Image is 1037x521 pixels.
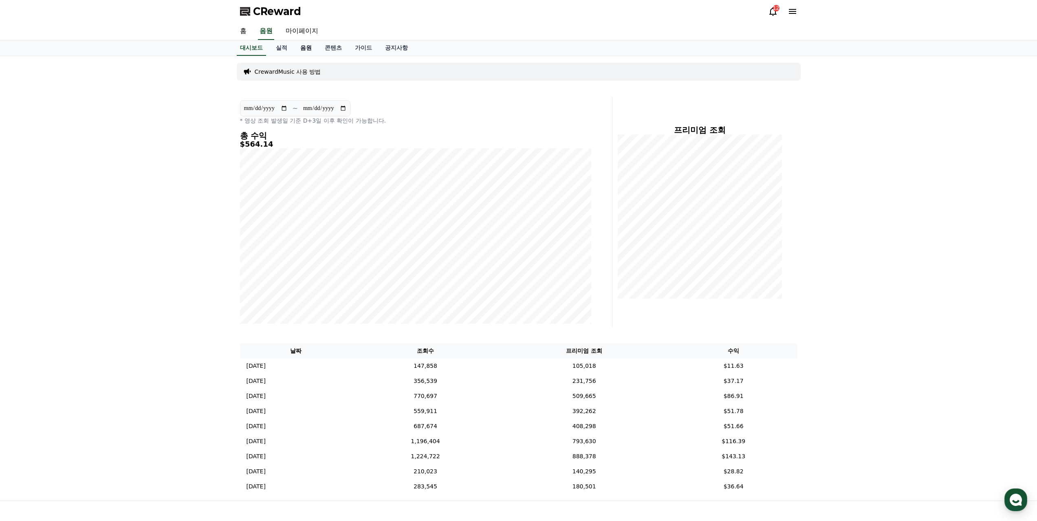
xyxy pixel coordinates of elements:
[670,343,797,358] th: 수익
[348,40,379,56] a: 가이드
[240,131,590,140] h4: 총 수익
[499,358,670,374] td: 105,018
[352,449,498,464] td: 1,224,722
[293,103,298,113] p: ~
[499,479,670,494] td: 180,501
[619,125,781,134] h4: 프리미엄 조회
[240,343,352,358] th: 날짜
[237,40,266,56] a: 대시보드
[768,7,778,16] a: 12
[247,422,266,431] p: [DATE]
[247,392,266,400] p: [DATE]
[75,271,84,277] span: 대화
[352,389,498,404] td: 770,697
[318,40,348,56] a: 콘텐츠
[670,434,797,449] td: $116.39
[352,374,498,389] td: 356,539
[247,407,266,415] p: [DATE]
[352,434,498,449] td: 1,196,404
[352,358,498,374] td: 147,858
[670,389,797,404] td: $86.91
[499,343,670,358] th: 프리미엄 조회
[352,464,498,479] td: 210,023
[352,419,498,434] td: 687,674
[233,23,253,40] a: 홈
[670,464,797,479] td: $28.82
[352,479,498,494] td: 283,545
[105,258,156,279] a: 설정
[670,404,797,419] td: $51.78
[2,258,54,279] a: 홈
[773,5,779,11] div: 12
[247,377,266,385] p: [DATE]
[352,404,498,419] td: 559,911
[499,449,670,464] td: 888,378
[247,482,266,491] p: [DATE]
[670,419,797,434] td: $51.66
[247,437,266,446] p: [DATE]
[499,434,670,449] td: 793,630
[499,374,670,389] td: 231,756
[240,117,590,125] p: * 영상 조회 발생일 기준 D+3일 이후 확인이 가능합니다.
[279,23,325,40] a: 마이페이지
[670,374,797,389] td: $37.17
[499,419,670,434] td: 408,298
[247,467,266,476] p: [DATE]
[352,343,498,358] th: 조회수
[240,5,301,18] a: CReward
[54,258,105,279] a: 대화
[499,389,670,404] td: 509,665
[379,40,414,56] a: 공지사항
[670,449,797,464] td: $143.13
[499,464,670,479] td: 140,295
[255,68,321,76] a: CrewardMusic 사용 방법
[26,270,31,277] span: 홈
[240,140,590,148] h5: $564.14
[670,358,797,374] td: $11.63
[247,452,266,461] p: [DATE]
[670,479,797,494] td: $36.64
[247,362,266,370] p: [DATE]
[294,40,318,56] a: 음원
[499,404,670,419] td: 392,262
[253,5,301,18] span: CReward
[269,40,294,56] a: 실적
[258,23,274,40] a: 음원
[126,270,136,277] span: 설정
